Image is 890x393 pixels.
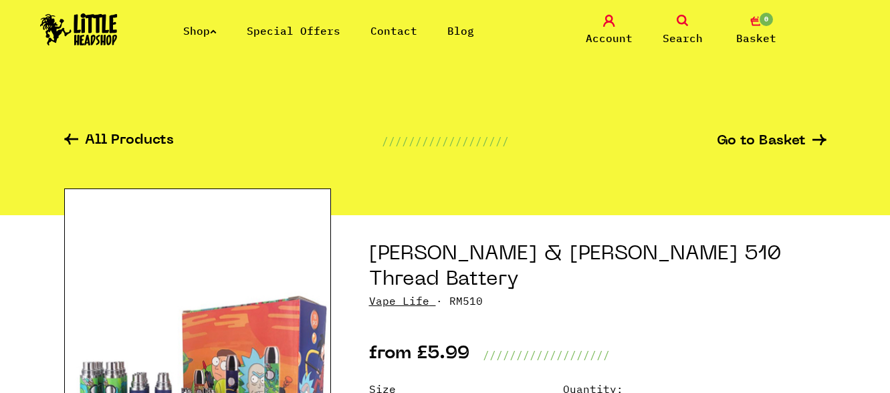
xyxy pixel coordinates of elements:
[758,11,774,27] span: 0
[64,134,174,149] a: All Products
[369,294,429,307] a: Vape Life
[736,30,776,46] span: Basket
[370,24,417,37] a: Contact
[663,30,703,46] span: Search
[369,242,826,293] h1: [PERSON_NAME] & [PERSON_NAME] 510 Thread Battery
[483,347,610,363] p: ///////////////////
[369,347,469,363] p: from £5.99
[723,15,790,46] a: 0 Basket
[183,24,217,37] a: Shop
[717,134,826,148] a: Go to Basket
[247,24,340,37] a: Special Offers
[40,13,118,45] img: Little Head Shop Logo
[586,30,633,46] span: Account
[447,24,474,37] a: Blog
[369,293,826,309] p: · RM510
[382,133,509,149] p: ///////////////////
[649,15,716,46] a: Search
